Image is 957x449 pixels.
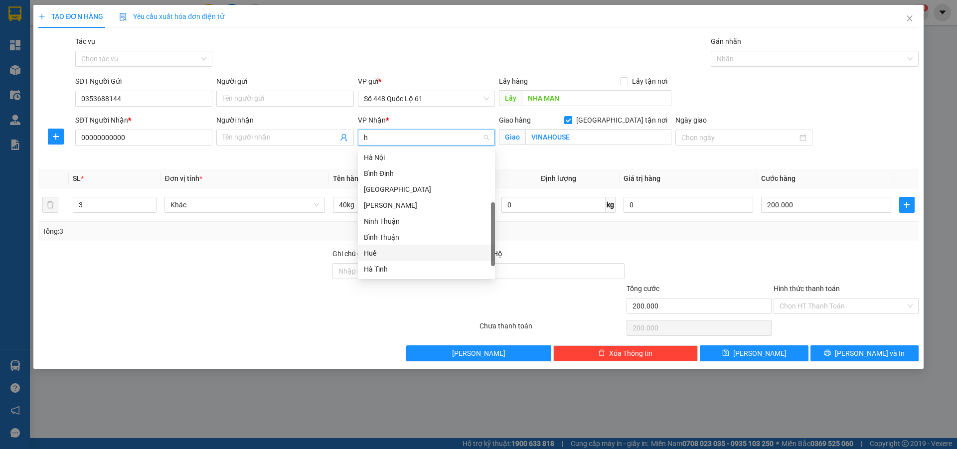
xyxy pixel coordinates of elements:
[598,349,605,357] span: delete
[478,320,626,338] div: Chưa thanh toán
[333,197,493,213] input: VD: Bàn, Ghế
[711,37,741,45] label: Gán nhãn
[624,197,753,213] input: 0
[38,13,45,20] span: plus
[606,197,616,213] span: kg
[358,213,495,229] div: Ninh Thuận
[364,152,489,163] div: Hà Nội
[42,226,369,237] div: Tổng: 3
[216,115,353,126] div: Người nhận
[364,200,489,211] div: [PERSON_NAME]
[499,116,531,124] span: Giao hàng
[499,129,525,145] span: Giao
[48,133,63,141] span: plus
[681,132,797,143] input: Ngày giao
[48,129,64,145] button: plus
[364,91,489,106] span: Số 448 Quốc Lộ 61
[38,12,103,20] span: TẠO ĐƠN HÀNG
[525,129,671,145] input: Giao tận nơi
[896,5,924,33] button: Close
[553,345,698,361] button: deleteXóa Thông tin
[364,248,489,259] div: Huế
[333,174,365,182] span: Tên hàng
[164,174,202,182] span: Đơn vị tính
[628,76,671,87] span: Lấy tận nơi
[119,13,127,21] img: icon
[358,181,495,197] div: Phú Yên
[358,150,495,165] div: Hà Nội
[358,229,495,245] div: Bình Thuận
[906,14,914,22] span: close
[75,37,95,45] label: Tác vụ
[332,250,387,258] label: Ghi chú đơn hàng
[75,115,212,126] div: SĐT Người Nhận
[479,250,502,258] span: Thu Hộ
[42,197,58,213] button: delete
[340,134,348,142] span: user-add
[499,77,528,85] span: Lấy hàng
[522,90,671,106] input: Dọc đường
[358,76,495,87] div: VP gửi
[675,116,707,124] label: Ngày giao
[761,174,796,182] span: Cước hàng
[700,345,808,361] button: save[PERSON_NAME]
[364,216,489,227] div: Ninh Thuận
[406,345,551,361] button: [PERSON_NAME]
[75,76,212,87] div: SĐT Người Gửi
[73,174,81,182] span: SL
[824,349,831,357] span: printer
[572,115,671,126] span: [GEOGRAPHIC_DATA] tận nơi
[358,165,495,181] div: Bình Định
[358,245,495,261] div: Huế
[364,184,489,195] div: [GEOGRAPHIC_DATA]
[722,349,729,357] span: save
[119,12,224,20] span: Yêu cầu xuất hóa đơn điện tử
[541,174,576,182] span: Định lượng
[624,174,660,182] span: Giá trị hàng
[364,232,489,243] div: Bình Thuận
[627,285,659,293] span: Tổng cước
[835,348,905,359] span: [PERSON_NAME] và In
[899,197,915,213] button: plus
[733,348,787,359] span: [PERSON_NAME]
[452,348,505,359] span: [PERSON_NAME]
[810,345,919,361] button: printer[PERSON_NAME] và In
[774,285,840,293] label: Hình thức thanh toán
[364,264,489,275] div: Hà Tĩnh
[358,116,386,124] span: VP Nhận
[609,348,652,359] span: Xóa Thông tin
[332,263,478,279] input: Ghi chú đơn hàng
[358,261,495,277] div: Hà Tĩnh
[499,90,522,106] span: Lấy
[358,197,495,213] div: Khánh Hoà
[170,197,319,212] span: Khác
[364,168,489,179] div: Bình Định
[900,201,914,209] span: plus
[216,76,353,87] div: Người gửi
